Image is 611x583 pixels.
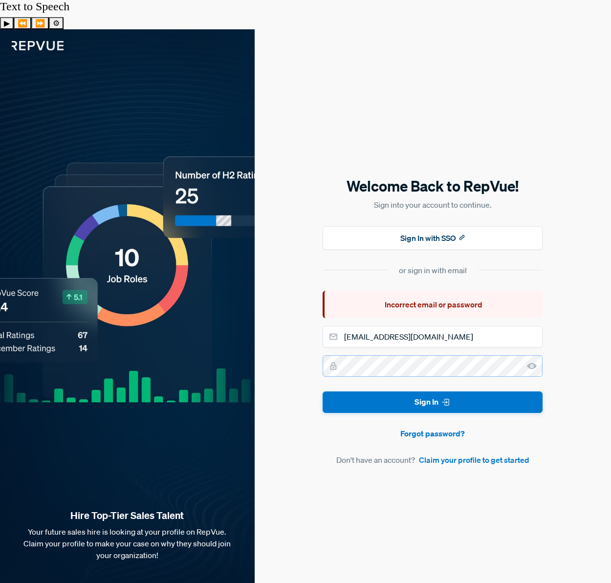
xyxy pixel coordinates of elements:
[323,226,543,250] button: Sign In with SSO
[323,176,543,196] h5: Welcome Back to RepVue!
[14,17,31,29] button: Previous
[323,199,543,211] p: Sign into your account to continue.
[323,428,543,439] a: Forgot password?
[323,391,543,413] button: Sign In
[323,291,543,318] div: Incorrect email or password
[31,17,49,29] button: Forward
[16,526,239,561] p: Your future sales hire is looking at your profile on RepVue. Claim your profile to make your case...
[49,17,64,29] button: Settings
[323,326,543,347] input: Email address
[323,454,543,466] article: Don't have an account?
[419,454,529,466] a: Claim your profile to get started
[399,264,467,276] div: or sign in with email
[16,509,239,522] strong: Hire Top-Tier Sales Talent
